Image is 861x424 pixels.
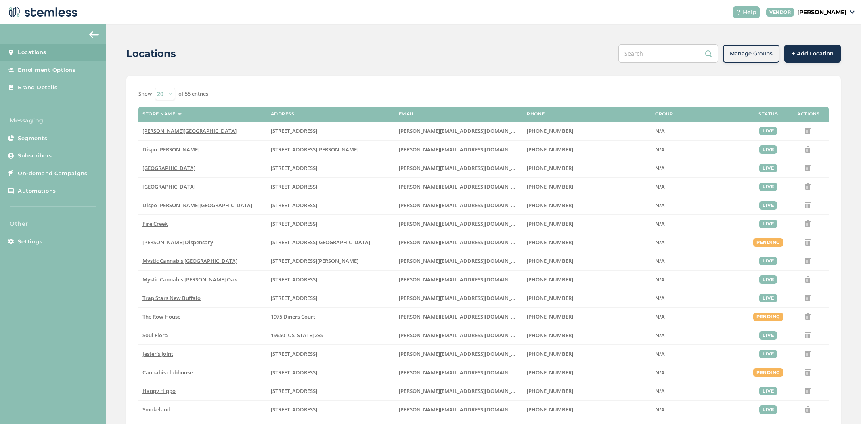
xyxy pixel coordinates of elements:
[784,45,841,63] button: + Add Location
[821,385,861,424] iframe: Chat Widget
[792,50,834,58] span: + Add Location
[618,44,718,63] input: Search
[6,4,78,20] img: logo-dark-0685b13c.svg
[89,31,99,38] img: icon-arrow-back-accent-c549486e.svg
[850,10,855,14] img: icon_down-arrow-small-66adaf34.svg
[766,8,794,17] div: VENDOR
[736,10,741,15] img: icon-help-white-03924b79.svg
[18,170,88,178] span: On-demand Campaigns
[18,238,42,246] span: Settings
[18,66,75,74] span: Enrollment Options
[18,187,56,195] span: Automations
[730,50,773,58] span: Manage Groups
[743,8,756,17] span: Help
[18,134,47,143] span: Segments
[18,48,46,57] span: Locations
[18,84,58,92] span: Brand Details
[797,8,846,17] p: [PERSON_NAME]
[723,45,779,63] button: Manage Groups
[18,152,52,160] span: Subscribers
[126,46,176,61] h2: Locations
